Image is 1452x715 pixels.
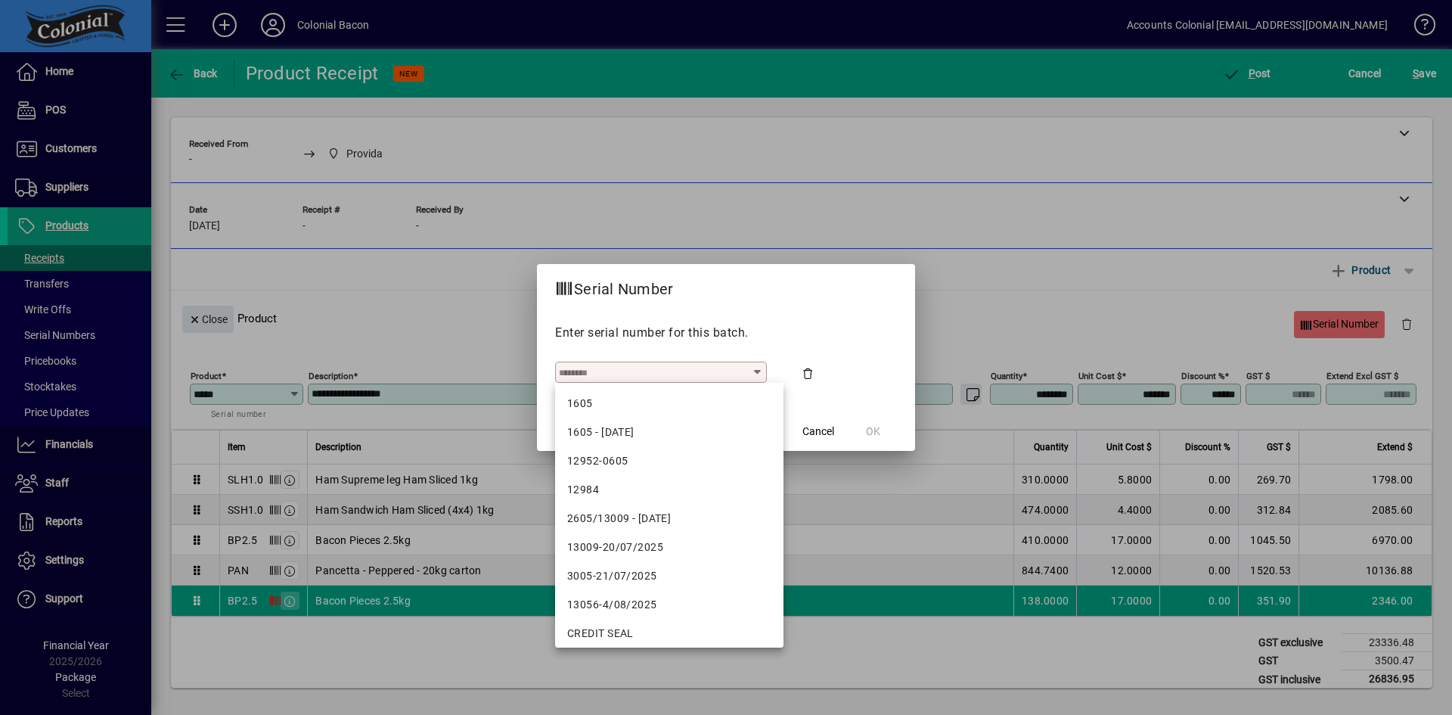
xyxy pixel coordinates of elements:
div: 13009-20/07/2025 [567,539,771,555]
div: 2605/13009 - [DATE] [567,511,771,527]
mat-option: 1605 [555,389,783,418]
mat-option: 13056-4/08/2025 [555,590,783,619]
div: 13056-4/08/2025 [567,597,771,613]
mat-option: 1605 - 07.07.25 [555,418,783,446]
div: 1605 - [DATE] [567,424,771,440]
mat-option: 13009-20/07/2025 [555,533,783,561]
p: Enter serial number for this batch. [555,324,897,342]
mat-option: 2605/13009 - 17/07/2025 [555,504,783,533]
mat-option: CREDIT SEAL [555,619,783,648]
mat-option: 3005-21/07/2025 [555,561,783,590]
mat-option: 12984 [555,475,783,504]
div: 3005-21/07/2025 [567,568,771,584]
div: 12984 [567,482,771,498]
mat-option: 12952-0605 [555,446,783,475]
button: Cancel [794,418,842,445]
div: 1605 [567,396,771,412]
div: 12952-0605 [567,453,771,469]
div: CREDIT SEAL [567,626,771,642]
span: Cancel [802,424,834,440]
h2: Serial Number [537,264,691,308]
